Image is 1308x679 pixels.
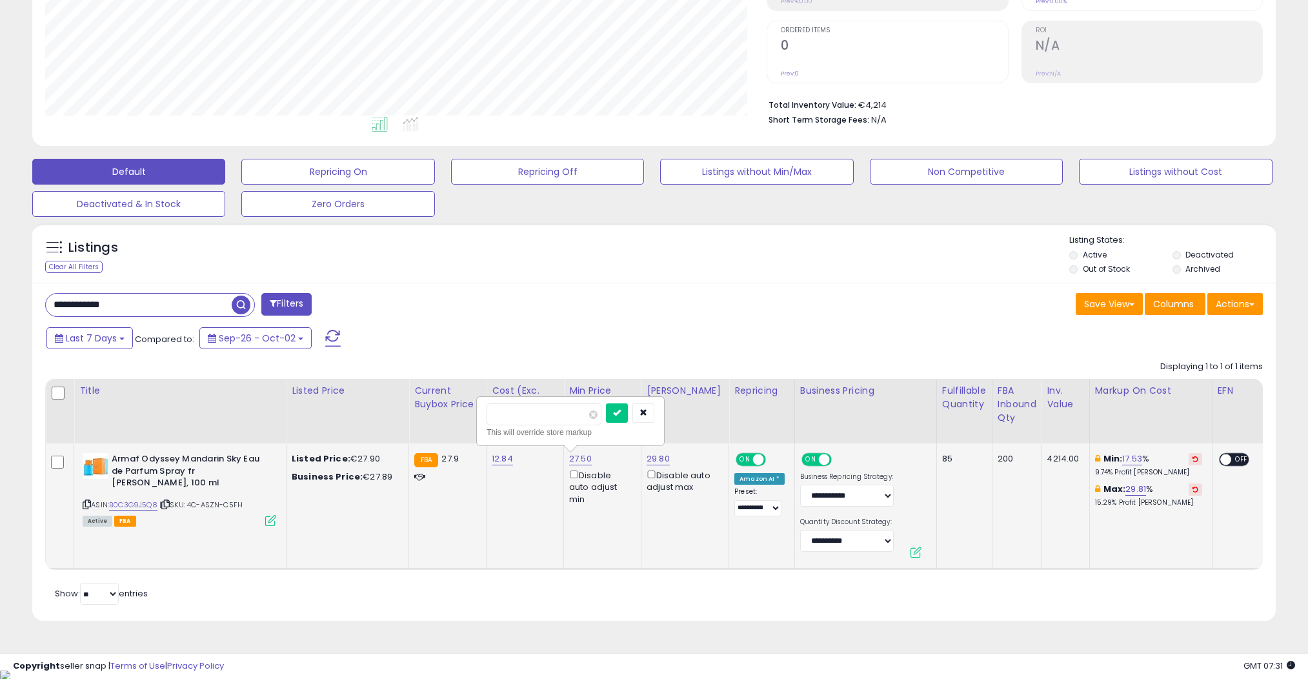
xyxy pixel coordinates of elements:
[46,327,133,349] button: Last 7 Days
[135,333,194,345] span: Compared to:
[1095,454,1100,463] i: This overrides the store level min markup for this listing
[1095,468,1202,477] p: 9.74% Profit [PERSON_NAME]
[1218,384,1265,398] div: EFN
[1192,486,1198,492] i: Revert to store-level Max Markup
[492,452,513,465] a: 12.84
[1185,263,1220,274] label: Archived
[1095,453,1202,477] div: %
[1095,498,1202,507] p: 15.29% Profit [PERSON_NAME]
[79,384,281,398] div: Title
[660,159,853,185] button: Listings without Min/Max
[441,452,459,465] span: 27.9
[1036,38,1262,56] h2: N/A
[292,452,350,465] b: Listed Price:
[1103,483,1126,495] b: Max:
[737,454,753,465] span: ON
[647,468,719,493] div: Disable auto adjust max
[492,384,558,411] div: Cost (Exc. VAT)
[241,191,434,217] button: Zero Orders
[800,384,931,398] div: Business Pricing
[112,453,268,492] b: Armaf Odyssey Mandarin Sky Eau de Parfum Spray fr [PERSON_NAME], 100 ml
[32,191,225,217] button: Deactivated & In Stock
[569,468,631,505] div: Disable auto adjust min
[829,454,850,465] span: OFF
[769,114,869,125] b: Short Term Storage Fees:
[734,384,789,398] div: Repricing
[998,384,1036,425] div: FBA inbound Qty
[1089,379,1212,443] th: The percentage added to the cost of goods (COGS) that forms the calculator for Min & Max prices.
[1185,249,1234,260] label: Deactivated
[414,453,438,467] small: FBA
[870,159,1063,185] button: Non Competitive
[1095,485,1100,493] i: This overrides the store level max markup for this listing
[66,332,117,345] span: Last 7 Days
[13,660,60,672] strong: Copyright
[1243,660,1295,672] span: 2025-10-10 07:31 GMT
[998,453,1032,465] div: 200
[764,454,785,465] span: OFF
[1079,159,1272,185] button: Listings without Cost
[199,327,312,349] button: Sep-26 - Oct-02
[1036,70,1061,77] small: Prev: N/A
[292,471,399,483] div: €27.89
[292,453,399,465] div: €27.90
[1122,452,1142,465] a: 17.53
[32,159,225,185] button: Default
[1153,298,1194,310] span: Columns
[1145,293,1205,315] button: Columns
[1047,453,1079,465] div: 4214.00
[1207,293,1263,315] button: Actions
[1047,384,1083,411] div: Inv. value
[1076,293,1143,315] button: Save View
[734,487,785,516] div: Preset:
[1160,361,1263,373] div: Displaying 1 to 1 of 1 items
[414,384,481,411] div: Current Buybox Price
[781,38,1007,56] h2: 0
[83,453,108,479] img: 31pmjp1n8ML._SL40_.jpg
[159,500,243,510] span: | SKU: 4C-ASZN-C5FH
[769,99,856,110] b: Total Inventory Value:
[1083,263,1130,274] label: Out of Stock
[1125,483,1146,496] a: 29.81
[942,384,987,411] div: Fulfillable Quantity
[647,384,723,398] div: [PERSON_NAME]
[114,516,136,527] span: FBA
[292,384,403,398] div: Listed Price
[83,453,276,525] div: ASIN:
[110,660,165,672] a: Terms of Use
[803,454,819,465] span: ON
[109,500,157,511] a: B0C3G9J5Q8
[1231,454,1252,465] span: OFF
[55,587,148,600] span: Show: entries
[871,114,887,126] span: N/A
[569,384,636,398] div: Min Price
[219,332,296,345] span: Sep-26 - Oct-02
[68,239,118,257] h5: Listings
[1095,483,1202,507] div: %
[167,660,224,672] a: Privacy Policy
[1083,249,1107,260] label: Active
[942,453,982,465] div: 85
[769,96,1253,112] li: €4,214
[1095,384,1207,398] div: Markup on Cost
[261,293,312,316] button: Filters
[451,159,644,185] button: Repricing Off
[83,516,112,527] span: All listings currently available for purchase on Amazon
[1192,456,1198,462] i: Revert to store-level Min Markup
[800,472,894,481] label: Business Repricing Strategy:
[734,473,785,485] div: Amazon AI *
[569,452,592,465] a: 27.50
[13,660,224,673] div: seller snap | |
[1036,27,1262,34] span: ROI
[241,159,434,185] button: Repricing On
[292,471,363,483] b: Business Price:
[781,70,799,77] small: Prev: 0
[781,27,1007,34] span: Ordered Items
[45,261,103,273] div: Clear All Filters
[1103,452,1123,465] b: Min:
[800,518,894,527] label: Quantity Discount Strategy:
[487,426,654,439] div: This will override store markup
[647,452,670,465] a: 29.80
[1069,234,1276,247] p: Listing States:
